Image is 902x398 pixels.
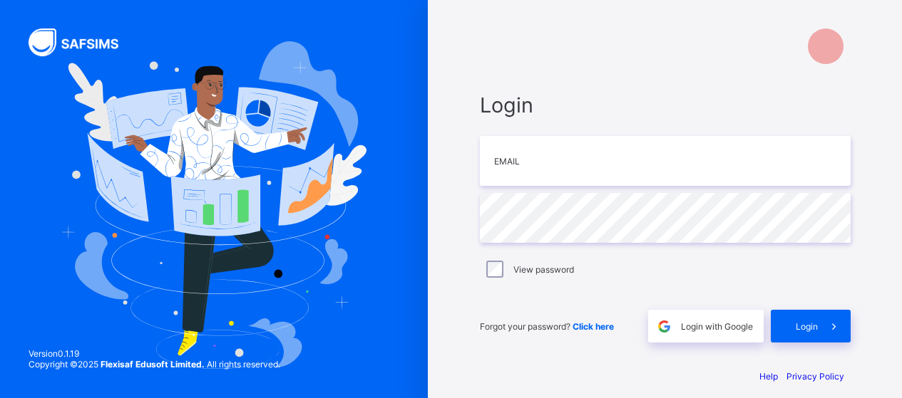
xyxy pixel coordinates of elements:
[681,321,753,332] span: Login with Google
[656,318,672,335] img: google.396cfc9801f0270233282035f929180a.svg
[29,348,280,359] span: Version 0.1.19
[480,93,851,117] span: Login
[786,371,844,382] a: Privacy Policy
[513,264,574,275] label: View password
[29,28,135,56] img: SAFSIMS Logo
[759,371,778,382] a: Help
[796,321,818,332] span: Login
[573,321,614,332] a: Click here
[480,321,614,332] span: Forgot your password?
[61,41,367,370] img: Hero Image
[101,359,205,370] strong: Flexisaf Edusoft Limited.
[29,359,280,370] span: Copyright © 2025 All rights reserved.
